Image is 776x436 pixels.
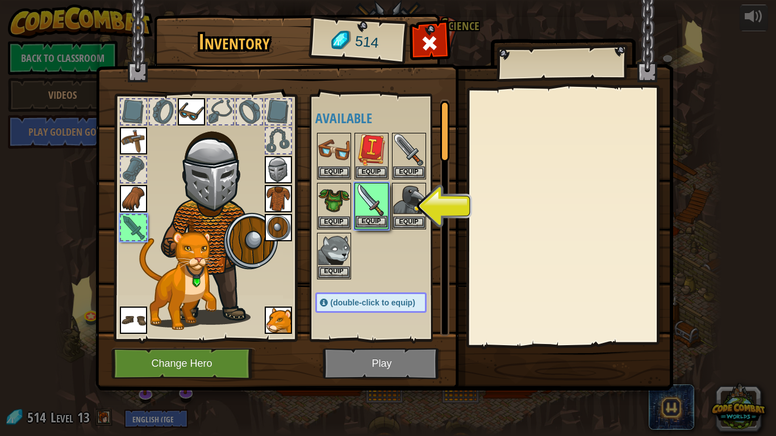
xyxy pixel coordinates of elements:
h1: Inventory [162,30,307,54]
img: portrait.png [178,98,205,125]
img: portrait.png [120,185,147,212]
img: portrait.png [120,127,147,154]
img: portrait.png [265,214,292,241]
button: Equip [393,166,425,178]
button: Change Hero [111,348,256,379]
button: Equip [318,216,350,228]
span: (double-click to equip) [331,298,415,307]
img: portrait.png [265,156,292,183]
img: portrait.png [356,184,387,216]
button: Equip [393,216,425,228]
img: portrait.png [356,134,387,166]
img: female.png [157,116,279,325]
img: portrait.png [318,234,350,266]
img: portrait.png [120,307,147,334]
img: portrait.png [393,134,425,166]
button: Equip [318,266,350,278]
button: Equip [318,166,350,178]
img: portrait.png [265,185,292,212]
img: portrait.png [318,134,350,166]
button: Equip [356,166,387,178]
img: portrait.png [318,184,350,216]
img: cougar-paper-dolls.png [139,231,216,330]
span: 514 [354,31,379,53]
img: portrait.png [393,184,425,216]
img: portrait.png [265,307,292,334]
h4: Available [315,111,449,125]
button: Equip [356,216,387,228]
